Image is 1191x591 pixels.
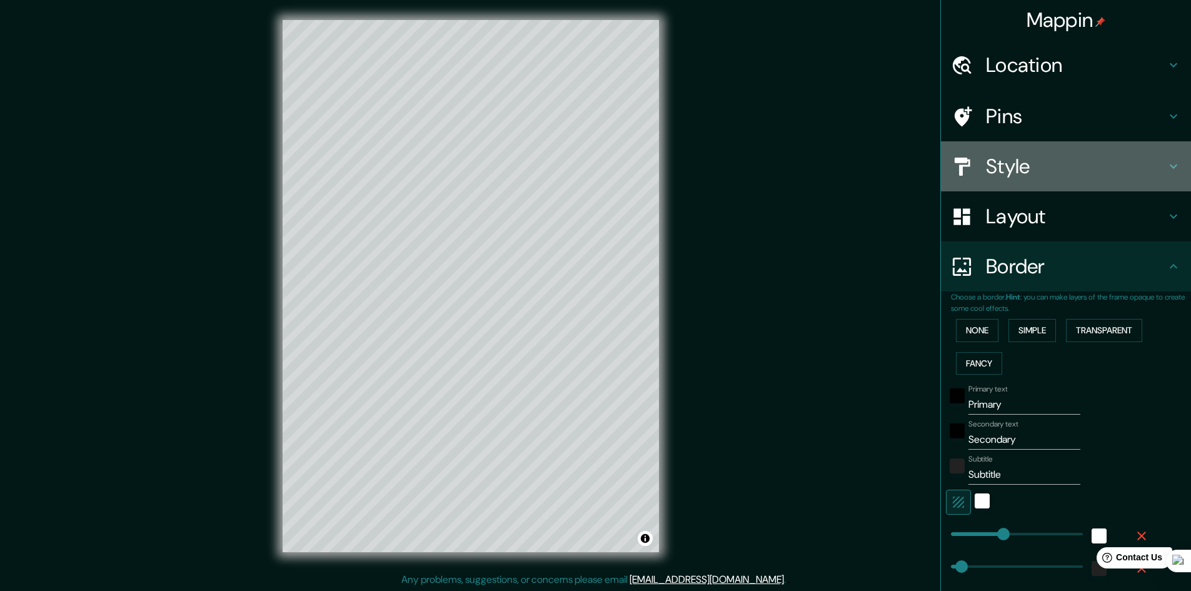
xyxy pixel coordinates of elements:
[788,572,790,587] div: .
[401,572,786,587] p: Any problems, suggestions, or concerns please email .
[1006,292,1020,302] b: Hint
[968,384,1007,395] label: Primary text
[941,141,1191,191] div: Style
[941,91,1191,141] div: Pins
[975,493,990,508] button: white
[786,572,788,587] div: .
[968,454,993,465] label: Subtitle
[956,319,998,342] button: None
[1027,8,1106,33] h4: Mappin
[941,191,1191,241] div: Layout
[956,352,1002,375] button: Fancy
[1008,319,1056,342] button: Simple
[986,104,1166,129] h4: Pins
[1092,528,1107,543] button: white
[1080,542,1177,577] iframe: Help widget launcher
[941,40,1191,90] div: Location
[968,419,1018,430] label: Secondary text
[1066,319,1142,342] button: Transparent
[941,241,1191,291] div: Border
[950,388,965,403] button: black
[986,53,1166,78] h4: Location
[950,458,965,473] button: color-222222
[1095,17,1105,27] img: pin-icon.png
[630,573,784,586] a: [EMAIL_ADDRESS][DOMAIN_NAME]
[986,154,1166,179] h4: Style
[986,204,1166,229] h4: Layout
[986,254,1166,279] h4: Border
[950,423,965,438] button: black
[638,531,653,546] button: Toggle attribution
[951,291,1191,314] p: Choose a border. : you can make layers of the frame opaque to create some cool effects.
